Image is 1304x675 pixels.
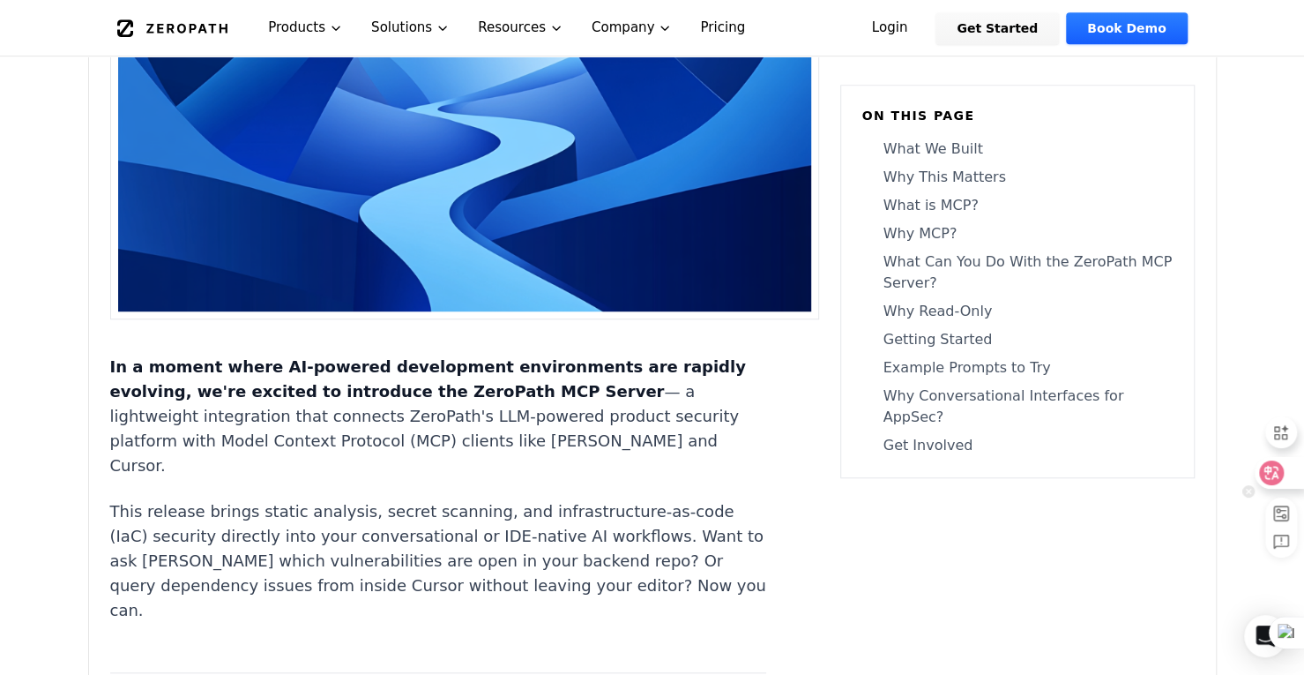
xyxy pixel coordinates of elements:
h6: On this page [862,107,1173,124]
a: Why This Matters [862,167,1173,188]
a: Login [851,12,929,44]
a: Book Demo [1066,12,1187,44]
div: Open Intercom Messenger [1244,615,1286,657]
p: — a lightweight integration that connects ZeroPath's LLM-powered product security platform with M... [110,355,766,478]
a: What We Built [862,139,1173,160]
a: What is MCP? [862,195,1173,216]
strong: In a moment where AI-powered development environments are rapidly evolving, we're excited to intr... [110,357,746,401]
a: Why Conversational Interfaces for AppSec? [862,386,1173,428]
a: Why MCP? [862,223,1173,244]
p: This release brings static analysis, secret scanning, and infrastructure-as-code (IaC) security d... [110,499,766,623]
a: Get Involved [862,435,1173,456]
a: Getting Started [862,329,1173,350]
a: Get Started [935,12,1059,44]
a: Why Read-Only [862,301,1173,322]
a: Example Prompts to Try [862,357,1173,379]
a: What Can You Do With the ZeroPath MCP Server? [862,251,1173,294]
